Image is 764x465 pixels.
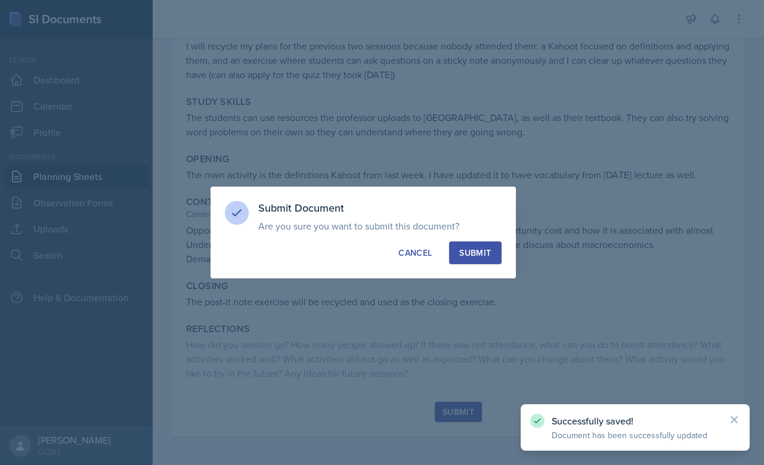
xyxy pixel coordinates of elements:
[552,415,719,427] p: Successfully saved!
[258,220,502,232] p: Are you sure you want to submit this document?
[449,241,501,264] button: Submit
[388,241,442,264] button: Cancel
[459,247,491,259] div: Submit
[258,201,502,215] h3: Submit Document
[398,247,432,259] div: Cancel
[552,429,719,441] p: Document has been successfully updated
